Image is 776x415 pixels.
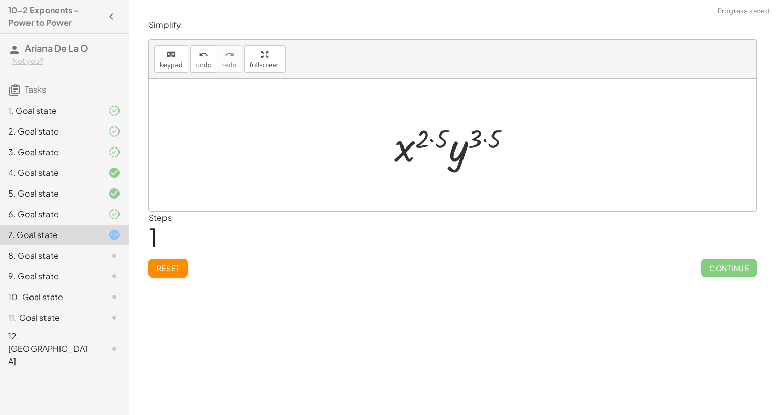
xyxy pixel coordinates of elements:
span: fullscreen [250,62,280,69]
div: 9. Goal state [8,270,92,283]
div: 8. Goal state [8,249,92,262]
button: redoredo [217,45,242,73]
span: Reset [157,263,180,273]
div: 6. Goal state [8,208,92,220]
button: fullscreen [244,45,286,73]
button: undoundo [190,45,217,73]
div: Not you? [12,56,121,66]
div: 7. Goal state [8,229,92,241]
span: Progress saved [718,6,770,17]
div: 1. Goal state [8,105,92,117]
button: Reset [148,259,188,277]
i: Task finished and part of it marked as correct. [108,105,121,117]
div: 12. [GEOGRAPHIC_DATA] [8,330,92,367]
span: Ariana De La O [25,42,88,54]
i: keyboard [166,49,176,61]
i: Task finished and part of it marked as correct. [108,125,121,138]
span: 1 [148,221,158,253]
i: Task not started. [108,291,121,303]
i: Task finished and part of it marked as correct. [108,146,121,158]
div: 5. Goal state [8,187,92,200]
i: Task started. [108,229,121,241]
div: 11. Goal state [8,312,92,324]
span: Tasks [25,84,46,95]
div: 2. Goal state [8,125,92,138]
div: 10. Goal state [8,291,92,303]
span: undo [196,62,212,69]
i: Task not started. [108,343,121,355]
p: Simplify. [148,19,757,31]
button: keyboardkeypad [154,45,188,73]
div: 4. Goal state [8,167,92,179]
i: Task finished and correct. [108,187,121,200]
span: keypad [160,62,183,69]
div: 3. Goal state [8,146,92,158]
i: undo [199,49,208,61]
i: redo [225,49,234,61]
h4: 10-2 Exponents - Power to Power [8,4,102,29]
i: Task finished and part of it marked as correct. [108,208,121,220]
label: Steps: [148,212,174,223]
span: redo [222,62,236,69]
i: Task not started. [108,249,121,262]
i: Task finished and correct. [108,167,121,179]
i: Task not started. [108,312,121,324]
i: Task not started. [108,270,121,283]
